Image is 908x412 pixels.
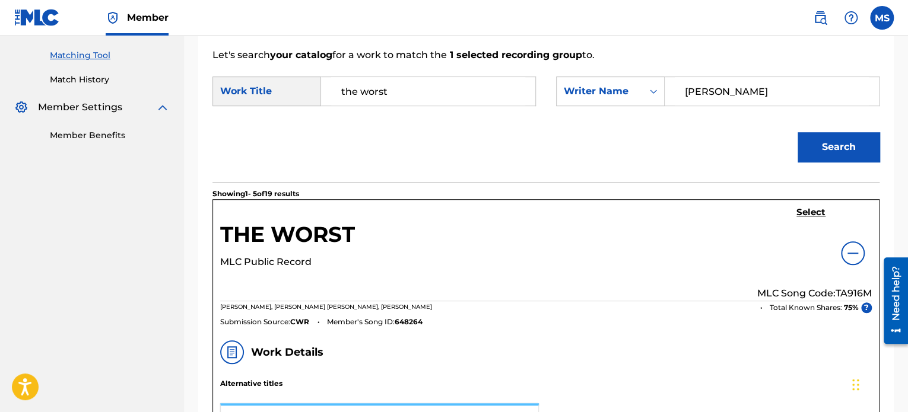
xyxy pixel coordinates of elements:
h5: Work Details [251,346,323,359]
img: search [813,11,827,25]
p: Alternative titles [220,378,872,389]
span: Member [127,11,169,24]
div: Writer Name [564,84,636,98]
img: Top Rightsholder [106,11,120,25]
h5: THE WORST [220,221,355,255]
a: Matching Tool [50,49,170,62]
a: Member Benefits [50,129,170,142]
strong: 1 selected recording group [447,49,582,60]
span: 648264 [395,317,423,327]
p: Let's search for a work to match the to. [212,48,880,62]
span: CWR [290,317,309,327]
img: work details [225,345,239,359]
h5: Select [796,207,826,218]
span: Submission Source: [220,317,290,327]
img: info [846,246,860,260]
span: Total Known Shares: [770,302,844,313]
strong: your catalog [270,49,332,60]
a: Public Search [808,6,832,30]
img: Member Settings [14,100,28,114]
span: ? [861,302,872,313]
p: MLC Public Record [220,255,355,269]
div: Drag [852,367,859,403]
a: Match History [50,74,170,86]
iframe: Resource Center [875,253,908,349]
div: User Menu [870,6,894,30]
div: Help [839,6,863,30]
p: MLC Song Code: TA916M [757,286,872,301]
span: [PERSON_NAME], [PERSON_NAME] [PERSON_NAME], [PERSON_NAME] [220,303,432,311]
span: 75 % [844,302,859,313]
img: MLC Logo [14,9,60,26]
iframe: Chat Widget [849,355,908,412]
p: Showing 1 - 5 of 19 results [212,189,299,199]
span: Member Settings [38,100,122,114]
form: Search Form [212,62,880,182]
img: expand [155,100,170,114]
img: help [844,11,858,25]
button: Search [798,132,880,162]
span: Member's Song ID: [327,317,395,327]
